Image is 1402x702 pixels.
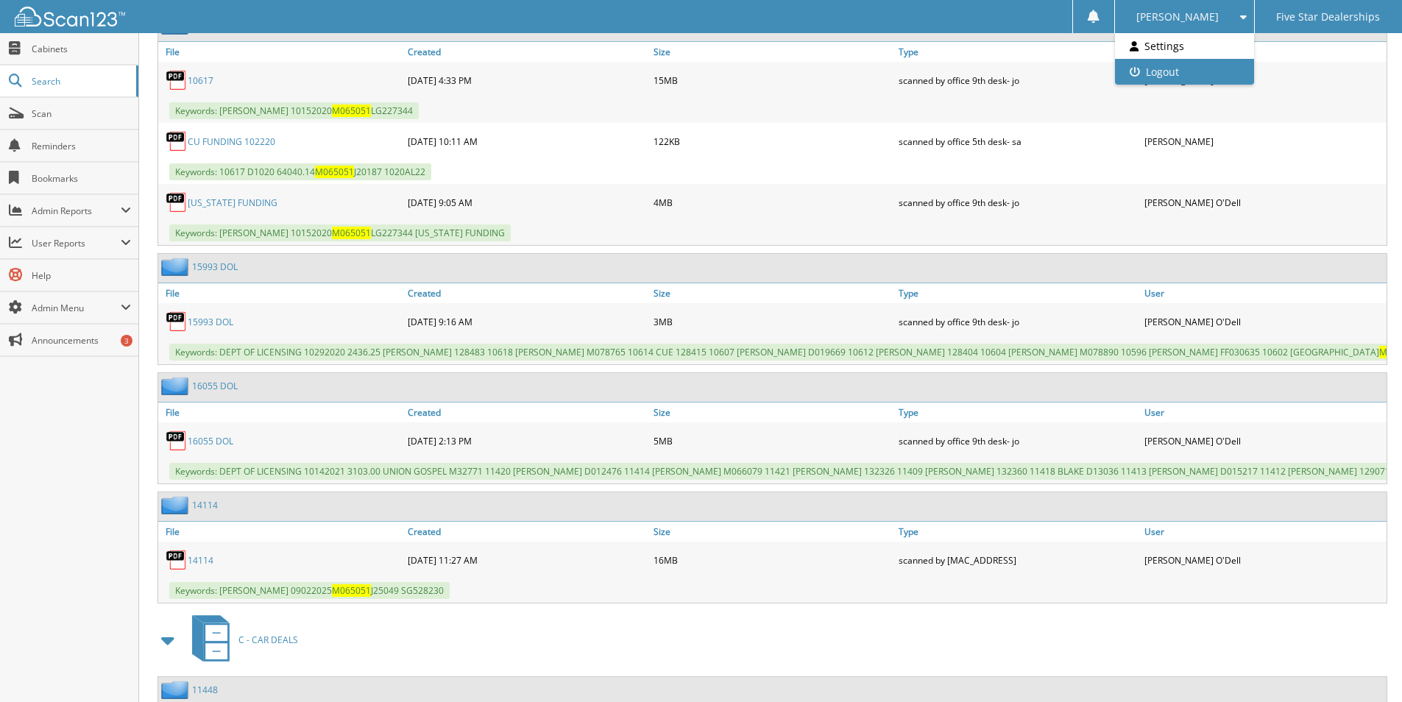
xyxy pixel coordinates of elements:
div: 3MB [650,307,896,336]
a: User [1141,403,1387,422]
div: [DATE] 4:33 PM [404,65,650,95]
img: PDF.png [166,549,188,571]
img: scan123-logo-white.svg [15,7,125,26]
a: 10617 [188,74,213,87]
div: 15MB [650,65,896,95]
span: M065051 [332,584,371,597]
a: File [158,42,404,62]
a: Size [650,42,896,62]
img: PDF.png [166,311,188,333]
div: scanned by [MAC_ADDRESS] [895,545,1141,575]
div: [PERSON_NAME] [1141,127,1387,156]
div: 4MB [650,188,896,217]
a: Created [404,283,650,303]
a: User [1141,522,1387,542]
span: Keywords: 10617 D1020 64040.14 J20187 1020AL22 [169,163,431,180]
a: CU FUNDING 102220 [188,135,275,148]
img: folder2.png [161,377,192,395]
span: Keywords: [PERSON_NAME] 09022025 J25049 SG528230 [169,582,450,599]
div: 3 [121,335,132,347]
span: Admin Menu [32,302,121,314]
div: scanned by office 9th desk- jo [895,426,1141,455]
div: [PERSON_NAME] O'Dell [1141,65,1387,95]
img: PDF.png [166,191,188,213]
div: 5MB [650,426,896,455]
img: folder2.png [161,258,192,276]
a: File [158,283,404,303]
span: Cabinets [32,43,131,55]
a: Type [895,283,1141,303]
div: [PERSON_NAME] O'Dell [1141,307,1387,336]
a: Logout [1115,59,1254,85]
a: Size [650,403,896,422]
div: [DATE] 2:13 PM [404,426,650,455]
span: User Reports [32,237,121,249]
div: [DATE] 10:11 AM [404,127,650,156]
span: Five Star Dealerships [1276,13,1380,21]
a: File [158,522,404,542]
span: Help [32,269,131,282]
a: 16055 DOL [188,435,233,447]
img: PDF.png [166,69,188,91]
div: [DATE] 9:16 AM [404,307,650,336]
span: Keywords: [PERSON_NAME] 10152020 LG227344 [US_STATE] FUNDING [169,224,511,241]
a: File [158,403,404,422]
a: Type [895,42,1141,62]
span: Admin Reports [32,205,121,217]
a: 15993 DOL [192,260,238,273]
div: scanned by office 5th desk- sa [895,127,1141,156]
a: Type [895,522,1141,542]
img: PDF.png [166,430,188,452]
span: Keywords: [PERSON_NAME] 10152020 LG227344 [169,102,419,119]
a: Size [650,283,896,303]
div: 16MB [650,545,896,575]
span: Reminders [32,140,131,152]
span: M065051 [332,104,371,117]
span: Bookmarks [32,172,131,185]
a: Created [404,403,650,422]
span: Scan [32,107,131,120]
a: 11448 [192,684,218,696]
span: C - CAR DEALS [238,634,298,646]
a: 14114 [188,554,213,567]
div: 122KB [650,127,896,156]
a: Size [650,522,896,542]
a: 14114 [192,499,218,511]
span: M065051 [332,227,371,239]
a: User [1141,283,1387,303]
div: [DATE] 9:05 AM [404,188,650,217]
a: 16055 DOL [192,380,238,392]
a: 15993 DOL [188,316,233,328]
div: [DATE] 11:27 AM [404,545,650,575]
img: folder2.png [161,496,192,514]
img: PDF.png [166,130,188,152]
span: Announcements [32,334,131,347]
div: [PERSON_NAME] O'Dell [1141,426,1387,455]
a: C - CAR DEALS [183,611,298,669]
a: Type [895,403,1141,422]
span: [PERSON_NAME] [1136,13,1219,21]
img: folder2.png [161,681,192,699]
a: Settings [1115,33,1254,59]
div: [PERSON_NAME] O'Dell [1141,188,1387,217]
span: M065051 [315,166,354,178]
a: User [1141,42,1387,62]
div: scanned by office 9th desk- jo [895,65,1141,95]
div: [PERSON_NAME] O'Dell [1141,545,1387,575]
span: Search [32,75,129,88]
div: scanned by office 9th desk- jo [895,188,1141,217]
a: Created [404,42,650,62]
div: scanned by office 9th desk- jo [895,307,1141,336]
a: Created [404,522,650,542]
a: [US_STATE] FUNDING [188,196,277,209]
